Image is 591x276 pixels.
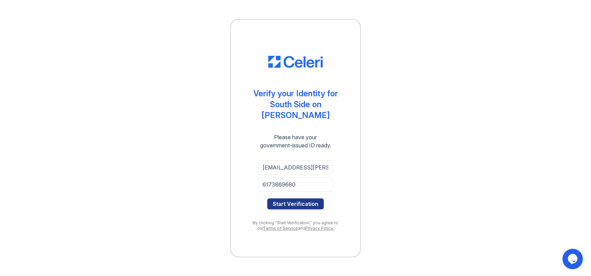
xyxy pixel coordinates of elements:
[268,56,323,68] img: CE_Logo_Blue-a8612792a0a2168367f1c8372b55b34899dd931a85d93a1a3d3e32e68fde9ad4.png
[267,198,324,209] button: Start Verification
[258,160,333,175] input: Email
[244,220,347,231] div: By clicking "Start Verification," you agree to our and
[244,88,347,121] div: Verify your Identity for South Side on [PERSON_NAME]
[562,249,584,269] iframe: chat widget
[258,177,333,192] input: Phone
[305,226,334,231] a: Privacy Policy.
[263,226,298,231] a: Terms of Service
[248,133,343,149] div: Please have your government-issued ID ready.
